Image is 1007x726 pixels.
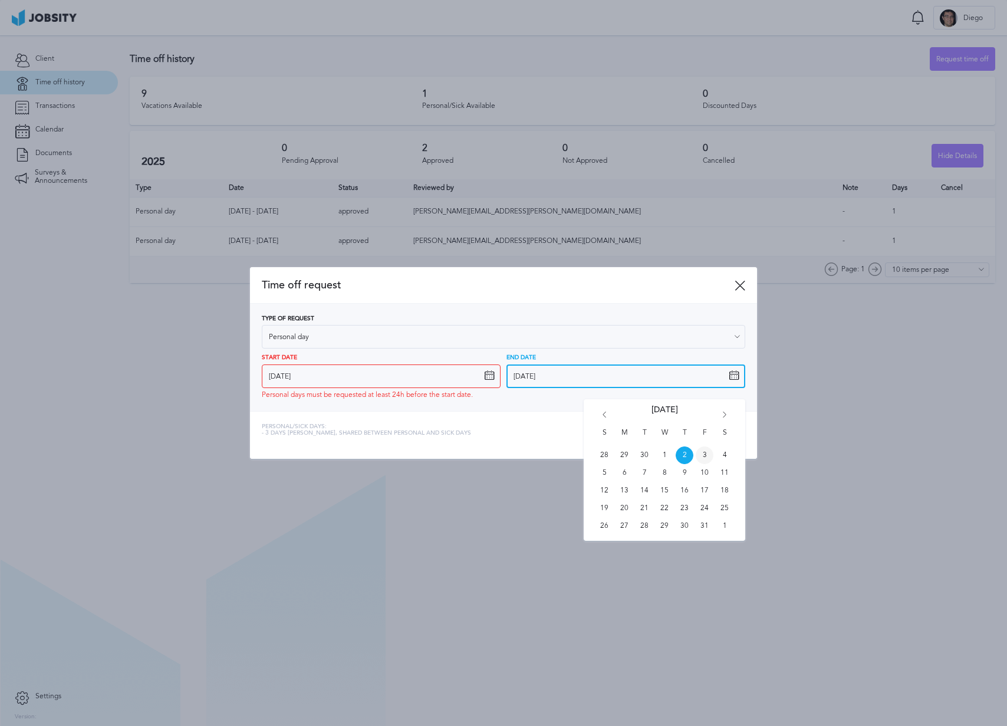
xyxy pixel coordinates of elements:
[595,429,613,446] span: S
[716,482,733,500] span: Sat Oct 18 2025
[651,405,678,429] span: [DATE]
[636,446,653,464] span: Tue Sep 30 2025
[595,500,613,517] span: Sun Oct 19 2025
[676,464,693,482] span: Thu Oct 09 2025
[262,316,314,323] span: Type of Request
[656,446,673,464] span: Wed Oct 01 2025
[616,517,633,535] span: Mon Oct 27 2025
[719,412,730,422] i: Go forward 1 month
[656,500,673,517] span: Wed Oct 22 2025
[696,482,713,500] span: Fri Oct 17 2025
[636,517,653,535] span: Tue Oct 28 2025
[676,429,693,446] span: T
[716,464,733,482] span: Sat Oct 11 2025
[595,464,613,482] span: Sun Oct 05 2025
[696,446,713,464] span: Fri Oct 03 2025
[676,500,693,517] span: Thu Oct 23 2025
[262,423,471,431] span: Personal/Sick days:
[262,430,471,437] span: - 3 days [PERSON_NAME], shared between personal and sick days
[656,429,673,446] span: W
[696,517,713,535] span: Fri Oct 31 2025
[676,446,693,464] span: Thu Oct 02 2025
[696,500,713,517] span: Fri Oct 24 2025
[599,412,610,422] i: Go back 1 month
[506,354,536,362] span: End Date
[636,500,653,517] span: Tue Oct 21 2025
[262,354,297,362] span: Start Date
[696,464,713,482] span: Fri Oct 10 2025
[262,391,473,399] span: Personal days must be requested at least 24h before the start date.
[716,517,733,535] span: Sat Nov 01 2025
[716,446,733,464] span: Sat Oct 04 2025
[616,464,633,482] span: Mon Oct 06 2025
[616,446,633,464] span: Mon Sep 29 2025
[616,429,633,446] span: M
[696,429,713,446] span: F
[716,500,733,517] span: Sat Oct 25 2025
[262,279,735,291] span: Time off request
[636,464,653,482] span: Tue Oct 07 2025
[656,482,673,500] span: Wed Oct 15 2025
[716,429,733,446] span: S
[636,429,653,446] span: T
[616,482,633,500] span: Mon Oct 13 2025
[595,482,613,500] span: Sun Oct 12 2025
[676,482,693,500] span: Thu Oct 16 2025
[595,446,613,464] span: Sun Sep 28 2025
[616,500,633,517] span: Mon Oct 20 2025
[636,482,653,500] span: Tue Oct 14 2025
[656,517,673,535] span: Wed Oct 29 2025
[595,517,613,535] span: Sun Oct 26 2025
[656,464,673,482] span: Wed Oct 08 2025
[676,517,693,535] span: Thu Oct 30 2025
